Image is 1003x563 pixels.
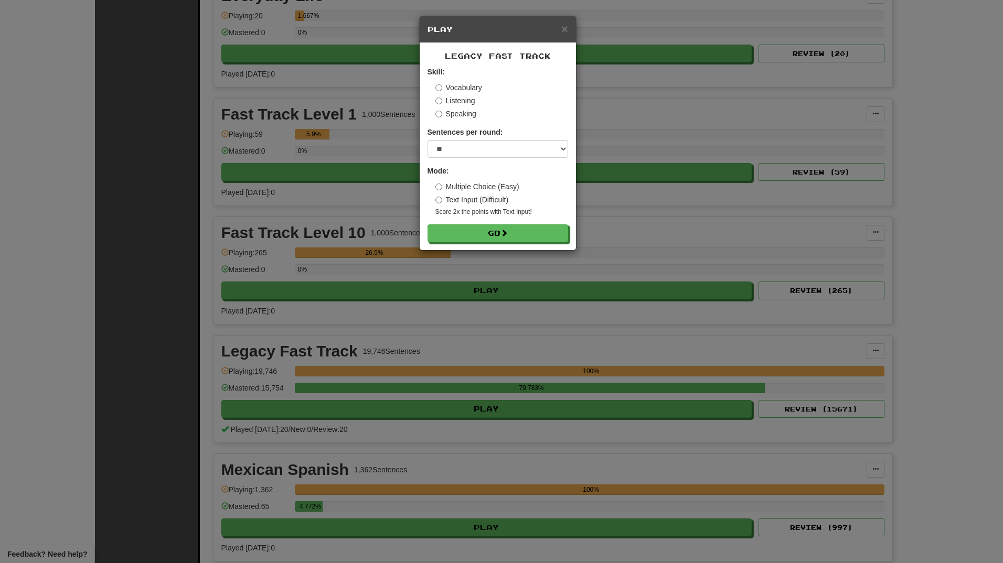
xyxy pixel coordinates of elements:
[435,84,442,91] input: Vocabulary
[435,197,442,203] input: Text Input (Difficult)
[435,111,442,117] input: Speaking
[428,127,503,137] label: Sentences per round:
[435,109,476,119] label: Speaking
[435,181,519,192] label: Multiple Choice (Easy)
[435,208,568,216] small: Score 2x the points with Text Input !
[445,51,551,60] span: Legacy Fast Track
[435,183,442,190] input: Multiple Choice (Easy)
[561,23,568,35] span: ×
[428,224,568,242] button: Go
[428,68,445,76] strong: Skill:
[428,24,568,35] h5: Play
[428,167,449,175] strong: Mode:
[435,95,475,106] label: Listening
[435,194,509,205] label: Text Input (Difficult)
[435,82,482,93] label: Vocabulary
[435,98,442,104] input: Listening
[561,23,568,34] button: Close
